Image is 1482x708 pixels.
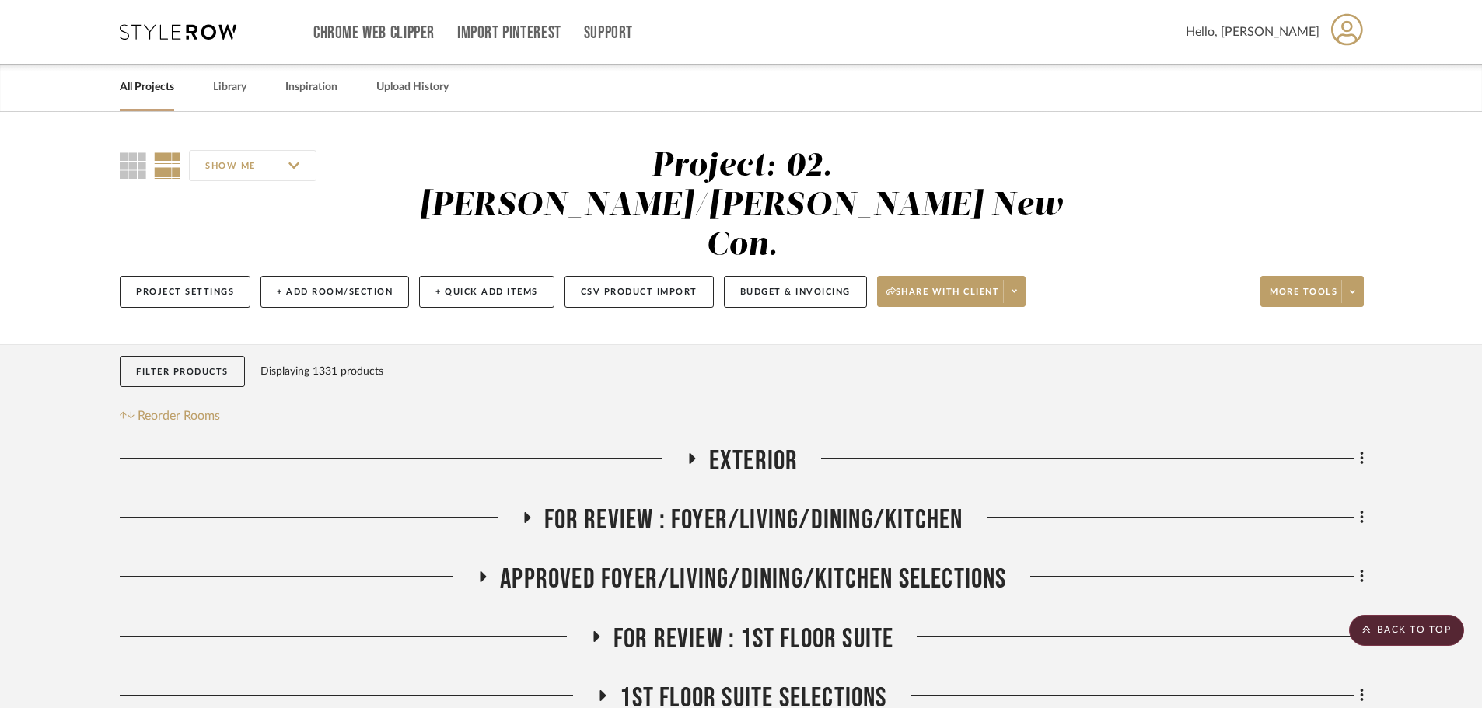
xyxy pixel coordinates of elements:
button: Filter Products [120,356,245,388]
a: Chrome Web Clipper [313,26,435,40]
div: Project: 02. [PERSON_NAME]/[PERSON_NAME] New Con. [419,150,1064,262]
button: Project Settings [120,276,250,308]
button: Share with client [877,276,1026,307]
a: Inspiration [285,77,337,98]
a: All Projects [120,77,174,98]
a: Support [584,26,633,40]
div: Displaying 1331 products [260,356,383,387]
span: Share with client [886,286,1000,309]
a: Import Pinterest [457,26,561,40]
button: Reorder Rooms [120,406,220,425]
button: More tools [1260,276,1364,307]
scroll-to-top-button: BACK TO TOP [1349,615,1464,646]
span: More tools [1270,286,1337,309]
span: Hello, [PERSON_NAME] [1186,23,1319,41]
button: + Quick Add Items [419,276,554,308]
span: APPROVED FOYER/LIVING/DINING/KITCHEN SELECTIONS [500,563,1006,596]
button: Budget & Invoicing [724,276,867,308]
a: Upload History [376,77,449,98]
button: + Add Room/Section [260,276,409,308]
span: FOR REVIEW : 1st Floor Suite [613,623,894,656]
span: FOR REVIEW : Foyer/Living/Dining/Kitchen [544,504,963,537]
button: CSV Product Import [564,276,714,308]
span: Reorder Rooms [138,406,220,425]
a: Library [213,77,246,98]
span: Exterior [709,445,799,478]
